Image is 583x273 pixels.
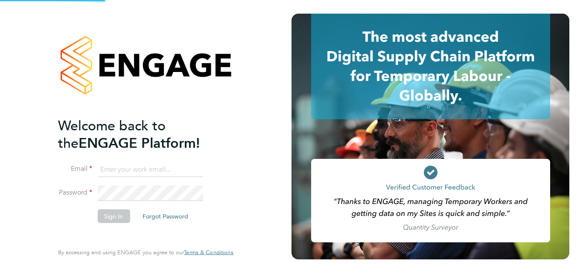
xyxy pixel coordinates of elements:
[58,117,166,151] span: Welcome back to the
[136,210,195,223] button: Forgot Password
[184,249,233,256] span: Terms & Conditions
[58,249,233,256] span: By accessing and using ENGAGE you agree to our
[58,117,224,152] h2: ENGAGE Platform!
[58,188,92,197] label: Password
[184,249,233,256] a: Terms & Conditions
[58,164,92,173] label: Email
[97,210,130,223] button: Sign In
[97,162,203,177] input: Enter your work email...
